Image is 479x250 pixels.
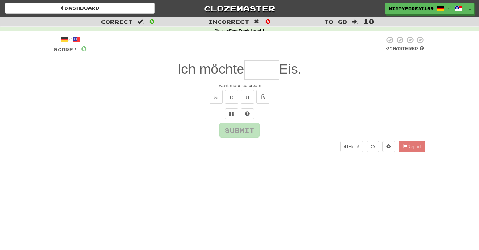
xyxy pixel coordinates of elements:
div: / [54,36,87,44]
span: WispyForest169 [389,6,434,11]
button: ö [225,90,238,104]
span: Score: [54,47,77,52]
button: Switch sentence to multiple choice alt+p [225,108,238,119]
span: 10 [363,17,374,25]
button: Round history (alt+y) [367,141,379,152]
button: Single letter hint - you only get 1 per sentence and score half the points! alt+h [241,108,254,119]
span: Correct [101,18,133,25]
span: / [448,5,451,10]
a: WispyForest169 / [385,3,466,14]
button: Submit [219,123,260,138]
span: Ich möchte [177,61,244,77]
div: Mastered [385,46,425,52]
span: 0 [265,17,271,25]
button: Help! [340,141,363,152]
span: : [254,19,261,24]
a: Dashboard [5,3,155,14]
a: Clozemaster [165,3,314,14]
span: : [352,19,359,24]
button: ä [210,90,223,104]
button: Report [399,141,425,152]
div: I want more ice cream. [54,82,425,89]
span: Incorrect [208,18,249,25]
button: ü [241,90,254,104]
span: To go [324,18,347,25]
span: 0 % [386,46,393,51]
span: 0 [149,17,155,25]
span: 0 [81,44,87,53]
span: : [138,19,145,24]
strong: Fast Track Level 1 [229,29,265,33]
button: ß [256,90,269,104]
span: Eis. [279,61,302,77]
